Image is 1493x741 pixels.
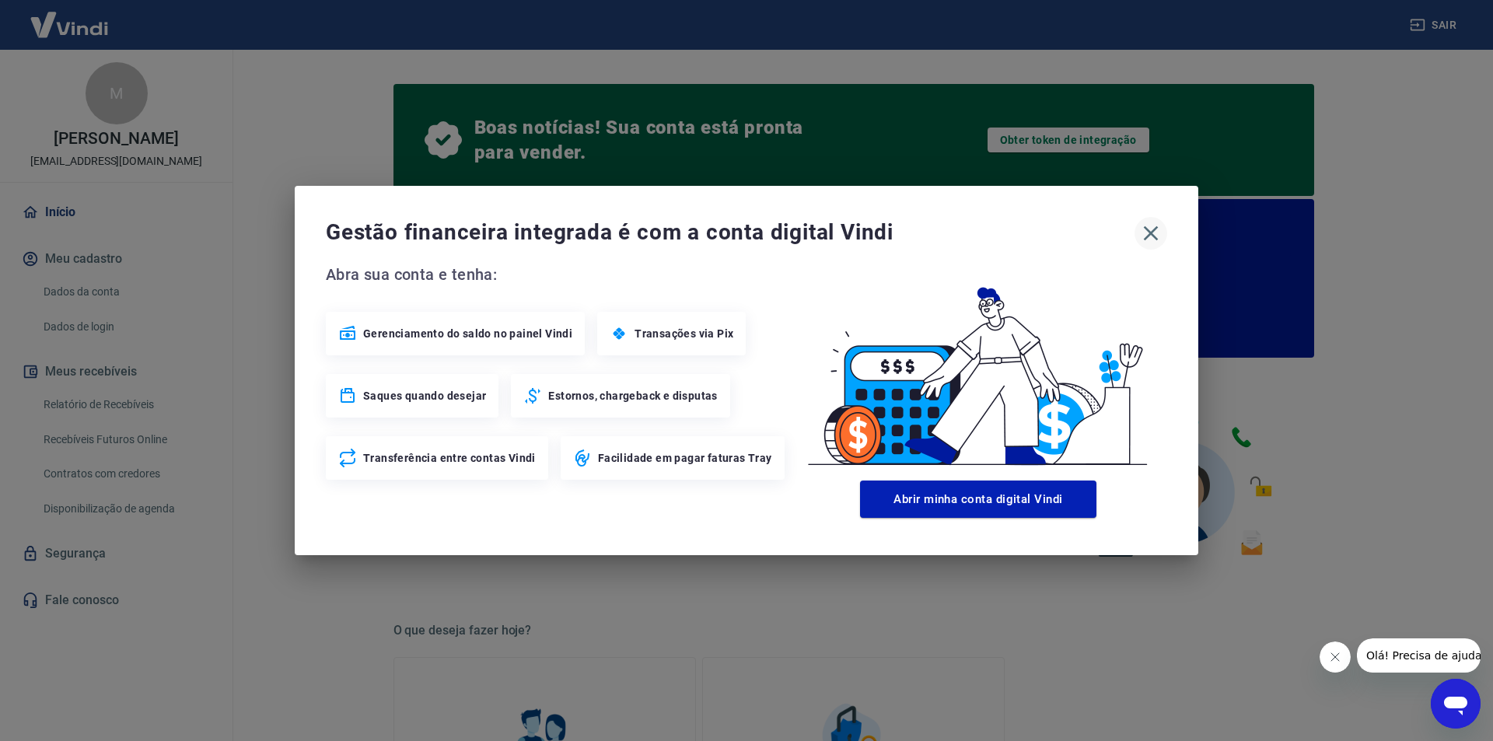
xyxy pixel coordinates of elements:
button: Abrir minha conta digital Vindi [860,481,1096,518]
span: Facilidade em pagar faturas Tray [598,450,772,466]
span: Gerenciamento do saldo no painel Vindi [363,326,572,341]
span: Saques quando desejar [363,388,486,404]
span: Olá! Precisa de ajuda? [9,11,131,23]
span: Transferência entre contas Vindi [363,450,536,466]
iframe: Mensagem da empresa [1357,638,1481,673]
iframe: Fechar mensagem [1320,641,1351,673]
img: Good Billing [789,262,1167,474]
span: Gestão financeira integrada é com a conta digital Vindi [326,217,1135,248]
span: Abra sua conta e tenha: [326,262,789,287]
span: Transações via Pix [635,326,733,341]
iframe: Botão para abrir a janela de mensagens [1431,679,1481,729]
span: Estornos, chargeback e disputas [548,388,717,404]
